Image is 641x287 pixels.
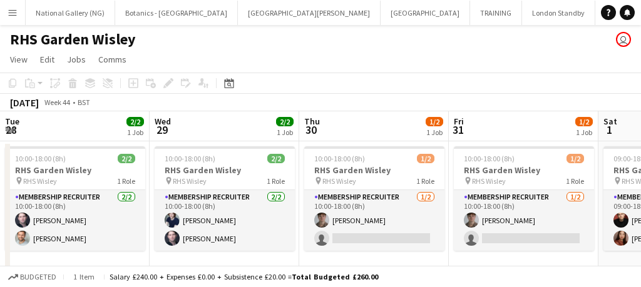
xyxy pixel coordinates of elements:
[10,30,136,49] h1: RHS Garden Wisley
[69,272,99,281] span: 1 item
[616,32,631,47] app-user-avatar: Claudia Lewis
[153,123,171,137] span: 29
[304,146,444,251] app-job-card: 10:00-18:00 (8h)1/2RHS Garden Wisley RHS Wisley1 RoleMembership Recruiter1/210:00-18:00 (8h)[PERS...
[567,154,584,163] span: 1/2
[15,154,66,163] span: 10:00-18:00 (8h)
[10,96,39,109] div: [DATE]
[454,190,594,251] app-card-role: Membership Recruiter1/210:00-18:00 (8h)[PERSON_NAME]
[118,154,135,163] span: 2/2
[5,51,33,68] a: View
[155,116,171,127] span: Wed
[93,51,131,68] a: Comms
[381,1,470,25] button: [GEOGRAPHIC_DATA]
[26,1,115,25] button: National Gallery (NG)
[117,176,135,186] span: 1 Role
[10,54,28,65] span: View
[304,190,444,251] app-card-role: Membership Recruiter1/210:00-18:00 (8h)[PERSON_NAME]
[173,176,207,186] span: RHS Wisley
[126,117,144,126] span: 2/2
[62,51,91,68] a: Jobs
[40,54,54,65] span: Edit
[603,116,617,127] span: Sat
[602,123,617,137] span: 1
[566,176,584,186] span: 1 Role
[304,116,320,127] span: Thu
[3,123,19,137] span: 28
[314,154,365,163] span: 10:00-18:00 (8h)
[472,176,506,186] span: RHS Wisley
[470,1,522,25] button: TRAINING
[67,54,86,65] span: Jobs
[454,146,594,251] app-job-card: 10:00-18:00 (8h)1/2RHS Garden Wisley RHS Wisley1 RoleMembership Recruiter1/210:00-18:00 (8h)[PERS...
[238,1,381,25] button: [GEOGRAPHIC_DATA][PERSON_NAME]
[20,273,56,281] span: Budgeted
[35,51,59,68] a: Edit
[452,123,464,137] span: 31
[576,128,592,137] div: 1 Job
[575,117,593,126] span: 1/2
[426,128,443,137] div: 1 Job
[267,176,285,186] span: 1 Role
[302,123,320,137] span: 30
[110,272,378,281] div: Salary £240.00 + Expenses £0.00 + Subsistence £20.00 =
[5,116,19,127] span: Tue
[522,1,595,25] button: London Standby
[165,154,215,163] span: 10:00-18:00 (8h)
[155,190,295,251] app-card-role: Membership Recruiter2/210:00-18:00 (8h)[PERSON_NAME][PERSON_NAME]
[23,176,57,186] span: RHS Wisley
[292,272,378,281] span: Total Budgeted £260.00
[78,98,90,107] div: BST
[417,154,434,163] span: 1/2
[416,176,434,186] span: 1 Role
[426,117,443,126] span: 1/2
[6,270,58,284] button: Budgeted
[155,146,295,251] app-job-card: 10:00-18:00 (8h)2/2RHS Garden Wisley RHS Wisley1 RoleMembership Recruiter2/210:00-18:00 (8h)[PERS...
[454,164,594,176] h3: RHS Garden Wisley
[267,154,285,163] span: 2/2
[5,164,145,176] h3: RHS Garden Wisley
[5,146,145,251] app-job-card: 10:00-18:00 (8h)2/2RHS Garden Wisley RHS Wisley1 RoleMembership Recruiter2/210:00-18:00 (8h)[PERS...
[41,98,73,107] span: Week 44
[98,54,126,65] span: Comms
[454,116,464,127] span: Fri
[127,128,143,137] div: 1 Job
[277,128,293,137] div: 1 Job
[155,164,295,176] h3: RHS Garden Wisley
[304,164,444,176] h3: RHS Garden Wisley
[322,176,356,186] span: RHS Wisley
[276,117,294,126] span: 2/2
[115,1,238,25] button: Botanics - [GEOGRAPHIC_DATA]
[464,154,515,163] span: 10:00-18:00 (8h)
[5,190,145,251] app-card-role: Membership Recruiter2/210:00-18:00 (8h)[PERSON_NAME][PERSON_NAME]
